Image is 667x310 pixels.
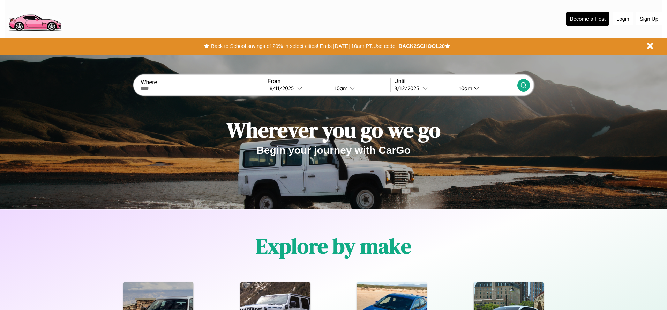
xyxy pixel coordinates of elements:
button: Become a Host [566,12,609,26]
label: Until [394,78,517,85]
button: 8/11/2025 [268,85,329,92]
h1: Explore by make [256,232,411,260]
label: From [268,78,390,85]
label: Where [141,79,263,86]
button: Sign Up [636,12,662,25]
div: 10am [456,85,474,92]
div: 10am [331,85,350,92]
button: 10am [329,85,390,92]
img: logo [5,3,64,33]
button: 10am [454,85,517,92]
button: Login [613,12,633,25]
button: Back to School savings of 20% in select cities! Ends [DATE] 10am PT.Use code: [209,41,398,51]
b: BACK2SCHOOL20 [398,43,445,49]
div: 8 / 12 / 2025 [394,85,422,92]
div: 8 / 11 / 2025 [270,85,297,92]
